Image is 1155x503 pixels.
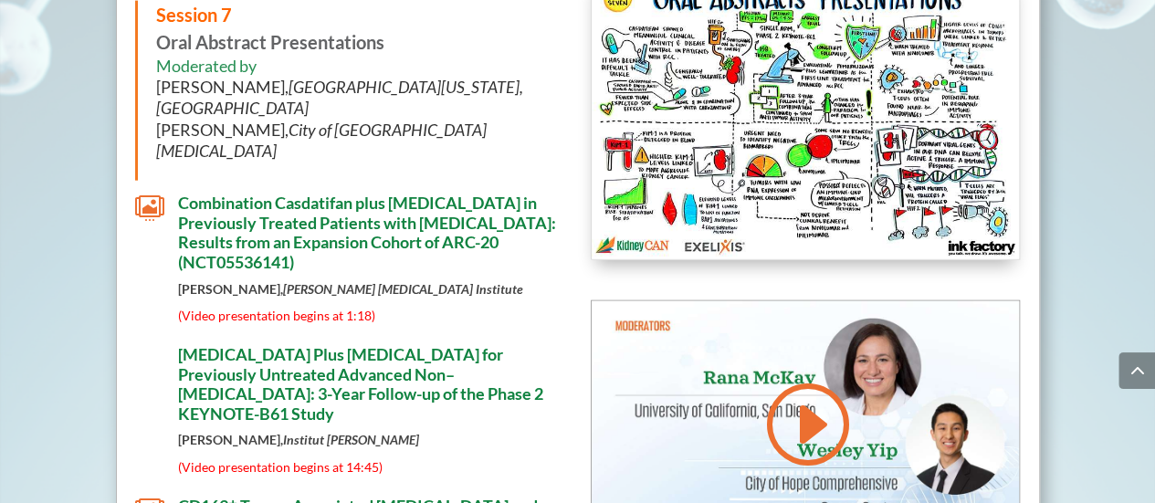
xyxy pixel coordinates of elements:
span:  [135,345,164,374]
h6: Moderated by [156,56,546,172]
em: [PERSON_NAME] [MEDICAL_DATA] Institute [283,281,523,297]
strong: Oral Abstract Presentations [156,4,384,53]
span: [MEDICAL_DATA] Plus [MEDICAL_DATA] for Previously Untreated Advanced Non–[MEDICAL_DATA]: 3-Year F... [178,344,543,424]
em: [GEOGRAPHIC_DATA][US_STATE], [GEOGRAPHIC_DATA] [156,77,523,118]
span: [PERSON_NAME], [156,77,523,118]
strong: [PERSON_NAME], [178,281,523,297]
span: [PERSON_NAME], [156,120,487,161]
strong: [PERSON_NAME], [178,432,419,447]
span: (Video presentation begins at 14:45) [178,459,383,475]
span:  [135,194,164,223]
span: (Video presentation begins at 1:18) [178,308,375,323]
em: Institut [283,432,324,447]
span: Combination Casdatifan plus [MEDICAL_DATA] in Previously Treated Patients with [MEDICAL_DATA]: Re... [178,193,556,272]
em: City of [GEOGRAPHIC_DATA][MEDICAL_DATA] [156,120,487,161]
em: [PERSON_NAME] [327,432,419,447]
span: Session 7 [156,4,232,26]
